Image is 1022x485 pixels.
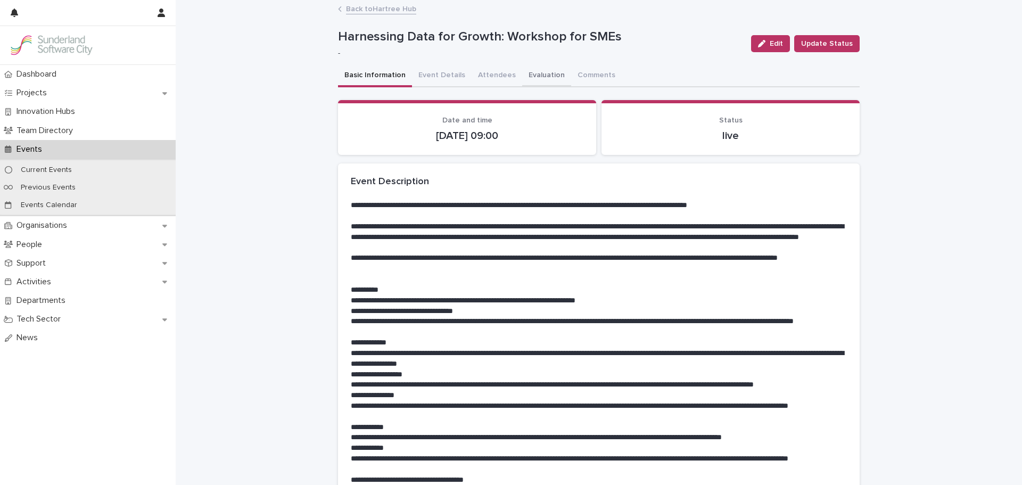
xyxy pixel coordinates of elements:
a: Back toHartree Hub [346,2,416,14]
span: Status [719,117,743,124]
button: Evaluation [522,65,571,87]
span: Date and time [442,117,492,124]
button: Edit [751,35,790,52]
p: live [614,129,847,142]
p: News [12,333,46,343]
p: Team Directory [12,126,81,136]
p: Dashboard [12,69,65,79]
p: Innovation Hubs [12,106,84,117]
p: People [12,240,51,250]
p: Events [12,144,51,154]
p: Tech Sector [12,314,69,324]
p: Projects [12,88,55,98]
p: Organisations [12,220,76,231]
span: Update Status [801,38,853,49]
button: Event Details [412,65,472,87]
button: Comments [571,65,622,87]
p: Harnessing Data for Growth: Workshop for SMEs [338,29,743,45]
p: - [338,49,738,58]
button: Update Status [794,35,860,52]
p: Activities [12,277,60,287]
h2: Event Description [351,176,429,188]
p: Current Events [12,166,80,175]
p: [DATE] 09:00 [351,129,583,142]
img: Kay6KQejSz2FjblR6DWv [9,35,94,56]
button: Attendees [472,65,522,87]
p: Previous Events [12,183,84,192]
p: Departments [12,295,74,306]
p: Events Calendar [12,201,86,210]
button: Basic Information [338,65,412,87]
span: Edit [770,40,783,47]
p: Support [12,258,54,268]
